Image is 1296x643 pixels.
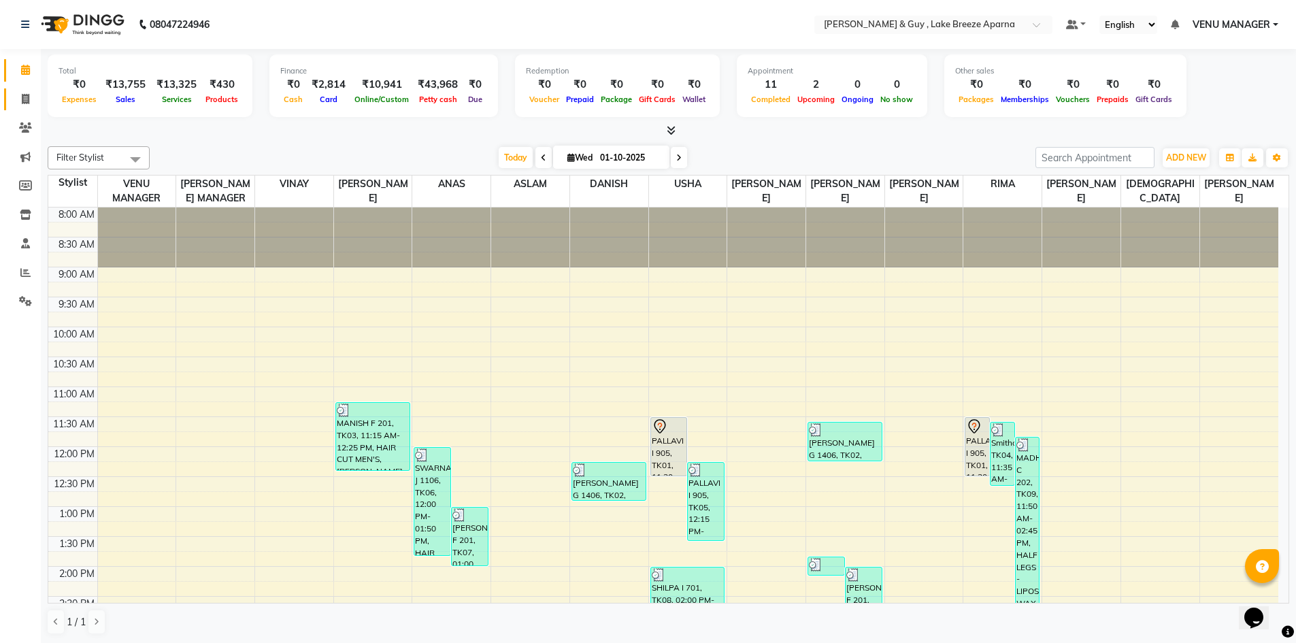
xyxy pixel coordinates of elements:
span: ADD NEW [1166,152,1206,163]
div: 11:00 AM [50,387,97,401]
span: [PERSON_NAME] MANAGER [176,176,254,207]
span: 1 / 1 [67,615,86,629]
div: ₹13,325 [151,77,202,93]
span: [PERSON_NAME] [334,176,412,207]
div: 2 [794,77,838,93]
span: Packages [955,95,997,104]
button: ADD NEW [1163,148,1210,167]
div: ₹0 [463,77,487,93]
b: 08047224946 [150,5,210,44]
span: Ongoing [838,95,877,104]
div: ₹430 [202,77,242,93]
span: DANISH [570,176,648,193]
div: 11 [748,77,794,93]
span: ASLAM [491,176,569,193]
span: [PERSON_NAME] [885,176,963,207]
div: ₹10,941 [351,77,412,93]
span: [PERSON_NAME] [1042,176,1120,207]
div: ₹0 [955,77,997,93]
div: ₹0 [1052,77,1093,93]
span: [PERSON_NAME] [727,176,805,207]
span: Filter Stylist [56,152,104,163]
div: 2:30 PM [56,597,97,611]
div: SWARNA J 1106, TK06, 01:50 PM-02:10 PM, EYE BROWS [808,557,844,575]
div: [PERSON_NAME] G 1406, TK02, 11:35 AM-12:15 PM, EYE BROWS,FOREHEAD [808,423,882,461]
span: [PERSON_NAME] [1200,176,1278,207]
div: ₹2,814 [306,77,351,93]
div: 10:00 AM [50,327,97,342]
div: [PERSON_NAME] F 201, TK07, 02:00 PM-02:40 PM, EYE BROWS,UPPERLIP [846,567,882,605]
span: Online/Custom [351,95,412,104]
div: 0 [877,77,916,93]
div: PALLAVI I 905, TK01, 11:30 AM-12:30 PM, SEASOUL FACIAL [965,418,989,476]
div: MANISH F 201, TK03, 11:15 AM-12:25 PM, HAIR CUT MEN'S,[PERSON_NAME] SHAPE [336,403,410,470]
span: Card [316,95,341,104]
div: 8:30 AM [56,237,97,252]
div: Stylist [48,176,97,190]
div: 1:00 PM [56,507,97,521]
div: PALLAVI I 905, TK01, 11:30 AM-12:30 PM, SEASOUL FACIAL [651,418,687,476]
span: VINAY [255,176,333,193]
div: 9:30 AM [56,297,97,312]
span: Due [465,95,486,104]
div: 10:30 AM [50,357,97,372]
div: 0 [838,77,877,93]
span: Wallet [679,95,709,104]
span: [PERSON_NAME] [806,176,884,207]
span: Petty cash [416,95,461,104]
div: 9:00 AM [56,267,97,282]
span: Wed [564,152,596,163]
div: 11:30 AM [50,417,97,431]
img: logo [35,5,128,44]
span: Gift Cards [635,95,679,104]
div: Finance [280,65,487,77]
div: ₹0 [280,77,306,93]
input: Search Appointment [1035,147,1154,168]
span: Sales [112,95,139,104]
div: 1:30 PM [56,537,97,551]
span: Gift Cards [1132,95,1176,104]
span: USHA [649,176,727,193]
span: Completed [748,95,794,104]
div: ₹0 [59,77,100,93]
div: [PERSON_NAME] G 1406, TK02, 12:15 PM-12:55 PM, HAIR CUT MEN'S [572,463,646,500]
span: No show [877,95,916,104]
span: Products [202,95,242,104]
div: ₹0 [597,77,635,93]
div: ₹0 [997,77,1052,93]
div: 12:30 PM [51,477,97,491]
div: ₹0 [1132,77,1176,93]
span: Vouchers [1052,95,1093,104]
div: Total [59,65,242,77]
div: Smitha, TK04, 11:35 AM-12:40 PM, EYE BROWS,CLEAN UP RITUAL [991,423,1014,485]
span: Prepaids [1093,95,1132,104]
span: VENU MANAGER [98,176,176,207]
div: SWARNA J 1106, TK06, 12:00 PM-01:50 PM, HAIR WASH & BLAST DRY,ROOT TOUCH UP,HAIR WASH & BLOW DRY [414,448,450,555]
div: ₹0 [679,77,709,93]
div: ₹0 [1093,77,1132,93]
div: Other sales [955,65,1176,77]
div: ₹43,968 [412,77,463,93]
span: Today [499,147,533,168]
div: ₹0 [563,77,597,93]
span: Cash [280,95,306,104]
span: Prepaid [563,95,597,104]
span: Upcoming [794,95,838,104]
div: PALLAVI I 905, TK05, 12:15 PM-01:35 PM, SEASOUL FACIAL,FULL ARMS - LIPOSOLUBLE WAX [688,463,724,540]
span: Package [597,95,635,104]
div: ₹13,755 [100,77,151,93]
div: ₹0 [526,77,563,93]
span: [DEMOGRAPHIC_DATA] [1121,176,1199,207]
span: VENU MANAGER [1193,18,1270,32]
div: SHILPA I 701, TK08, 02:00 PM-02:40 PM, EYE BROWS,UPPERLIP [651,567,725,605]
iframe: chat widget [1239,589,1282,629]
div: Redemption [526,65,709,77]
span: Memberships [997,95,1052,104]
span: Services [159,95,195,104]
div: [PERSON_NAME] F 201, TK07, 01:00 PM-02:00 PM, TOP STYLIST HAIRCUT WOMEN'S [452,508,488,565]
div: 2:00 PM [56,567,97,581]
div: 12:00 PM [51,447,97,461]
div: ₹0 [635,77,679,93]
div: 8:00 AM [56,208,97,222]
span: RIMA [963,176,1042,193]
